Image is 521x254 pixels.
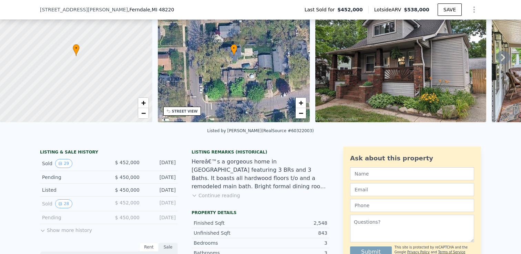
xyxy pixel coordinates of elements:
a: Zoom out [138,108,149,118]
button: View historical data [55,199,72,208]
a: Zoom in [296,98,306,108]
input: Phone [350,199,474,212]
div: Pending [42,214,103,221]
span: • [231,45,237,51]
button: Show more history [40,224,92,234]
div: Property details [192,210,329,215]
span: Lotside ARV [374,6,404,13]
span: $538,000 [404,7,429,12]
div: Hereâ€™s a gorgeous home in [GEOGRAPHIC_DATA] featuring 3 BRs and 3 Baths. It boasts all hardwood... [192,158,329,191]
div: 2,548 [260,220,327,226]
div: Sold [42,159,103,168]
span: $ 452,000 [115,160,140,165]
span: $ 450,000 [115,187,140,193]
span: − [141,109,145,117]
div: [DATE] [145,174,176,181]
div: Unfinished Sqft [194,230,260,236]
span: , Ferndale [128,6,174,13]
div: • [73,44,80,56]
span: , MI 48220 [150,7,174,12]
span: $ 450,000 [115,215,140,220]
span: • [73,45,80,51]
div: [DATE] [145,214,176,221]
div: 843 [260,230,327,236]
span: [STREET_ADDRESS][PERSON_NAME] [40,6,128,13]
span: $452,000 [337,6,363,13]
button: SAVE [438,3,462,16]
input: Email [350,183,474,196]
div: Pending [42,174,103,181]
div: Finished Sqft [194,220,260,226]
div: STREET VIEW [172,109,198,114]
div: • [231,44,237,56]
div: Listed [42,187,103,193]
span: + [141,98,145,107]
div: LISTING & SALE HISTORY [40,149,178,156]
div: Sold [42,199,103,208]
div: Ask about this property [350,154,474,163]
div: Rent [139,243,159,252]
div: [DATE] [145,199,176,208]
span: $ 450,000 [115,174,140,180]
a: Zoom in [138,98,149,108]
div: [DATE] [145,159,176,168]
div: [DATE] [145,187,176,193]
button: Show Options [467,3,481,17]
span: Last Sold for [305,6,338,13]
button: View historical data [55,159,72,168]
span: − [299,109,303,117]
a: Zoom out [296,108,306,118]
button: Continue reading [192,192,240,199]
div: Bedrooms [194,240,260,246]
span: $ 452,000 [115,200,140,205]
div: Listing Remarks (Historical) [192,149,329,155]
div: 3 [260,240,327,246]
div: Listed by [PERSON_NAME] (RealSource #60322003) [207,128,314,133]
span: + [299,98,303,107]
input: Name [350,167,474,180]
div: Sale [159,243,178,252]
a: Terms of Service [438,250,465,254]
a: Privacy Policy [407,250,430,254]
